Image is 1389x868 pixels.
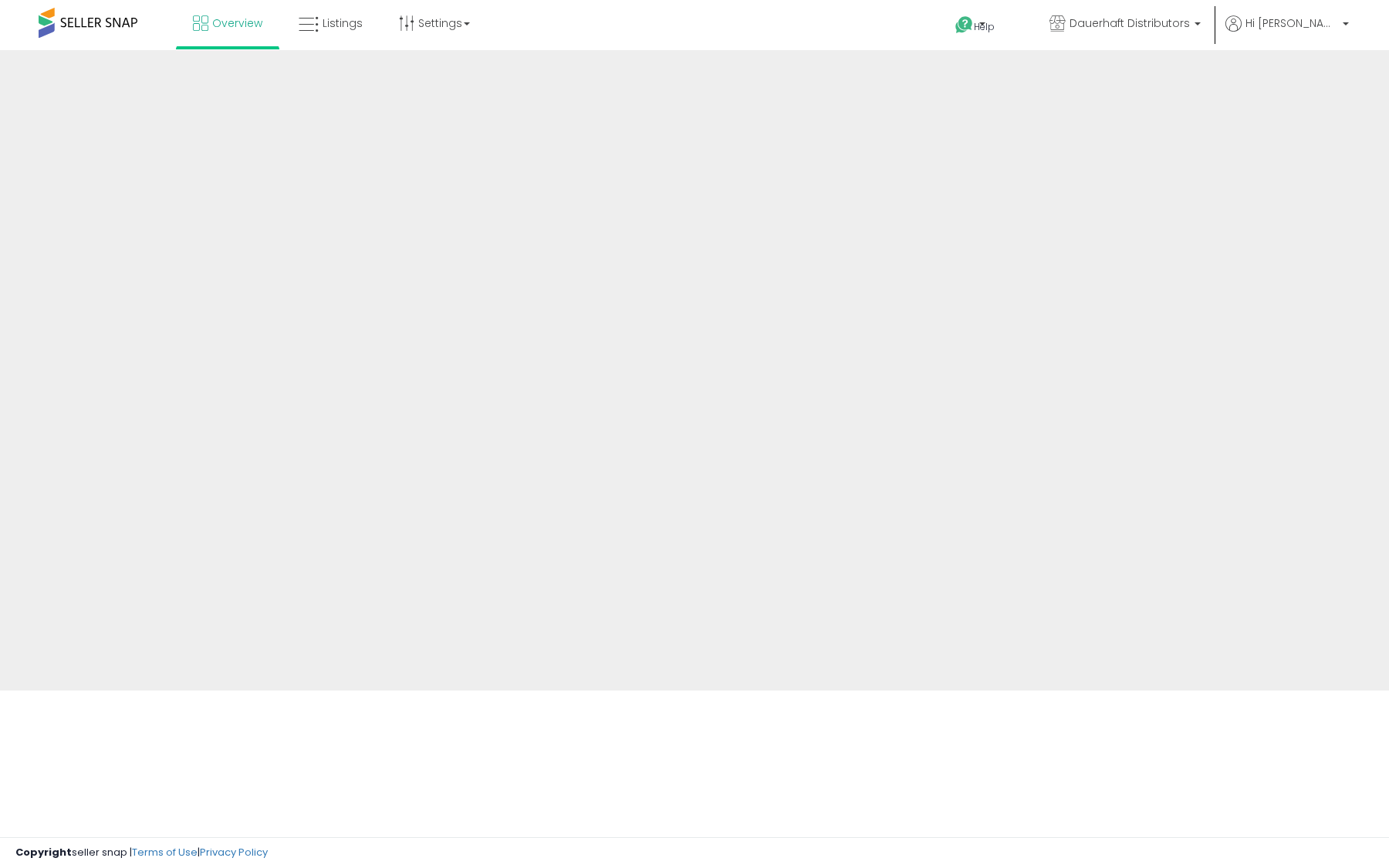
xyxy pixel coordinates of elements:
span: Listings [323,15,363,31]
i: Get Help [955,15,974,35]
span: Overview [212,15,262,31]
span: Dauerhaft Distributors [1070,15,1190,31]
a: Help [943,4,1025,50]
a: Hi [PERSON_NAME] [1225,15,1349,50]
span: Help [974,20,995,33]
span: Hi [PERSON_NAME] [1245,15,1338,31]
